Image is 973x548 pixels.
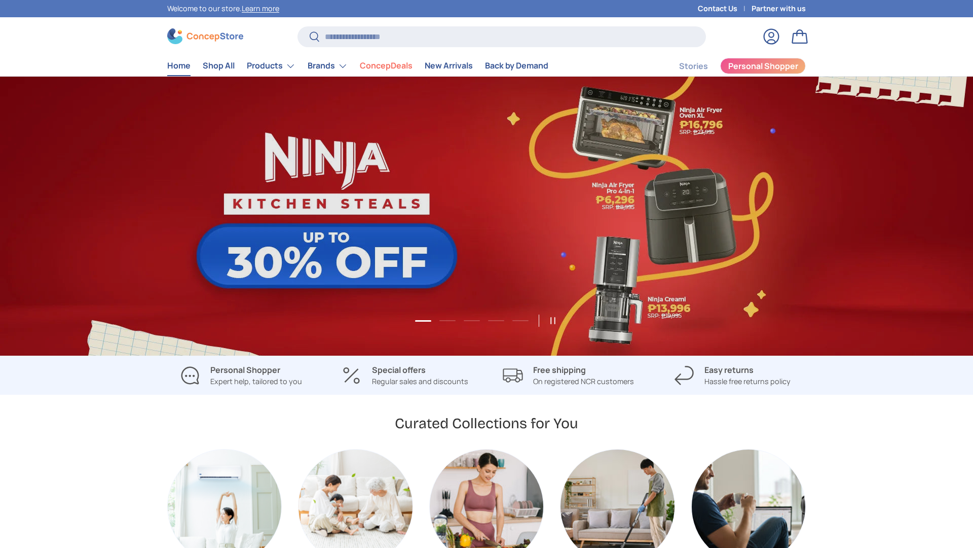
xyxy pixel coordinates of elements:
span: Personal Shopper [728,62,798,70]
a: Contact Us [698,3,752,14]
p: On registered NCR customers [533,376,634,387]
a: Products [247,56,295,76]
a: Personal Shopper [720,58,806,74]
p: Expert help, tailored to you [210,376,302,387]
a: Free shipping On registered NCR customers [495,364,642,387]
nav: Secondary [655,56,806,76]
nav: Primary [167,56,548,76]
p: Regular sales and discounts [372,376,468,387]
a: New Arrivals [425,56,473,76]
summary: Products [241,56,302,76]
strong: Easy returns [704,364,754,375]
a: Special offers Regular sales and discounts [331,364,478,387]
a: Learn more [242,4,279,13]
p: Welcome to our store. [167,3,279,14]
a: ConcepDeals [360,56,413,76]
a: Shop All [203,56,235,76]
a: Back by Demand [485,56,548,76]
a: Stories [679,56,708,76]
p: Hassle free returns policy [704,376,791,387]
strong: Personal Shopper [210,364,280,375]
strong: Free shipping [533,364,586,375]
a: Partner with us [752,3,806,14]
a: Brands [308,56,348,76]
a: Home [167,56,191,76]
summary: Brands [302,56,354,76]
a: Personal Shopper Expert help, tailored to you [167,364,315,387]
img: ConcepStore [167,28,243,44]
strong: Special offers [372,364,426,375]
a: Easy returns Hassle free returns policy [658,364,806,387]
h2: Curated Collections for You [395,414,578,433]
